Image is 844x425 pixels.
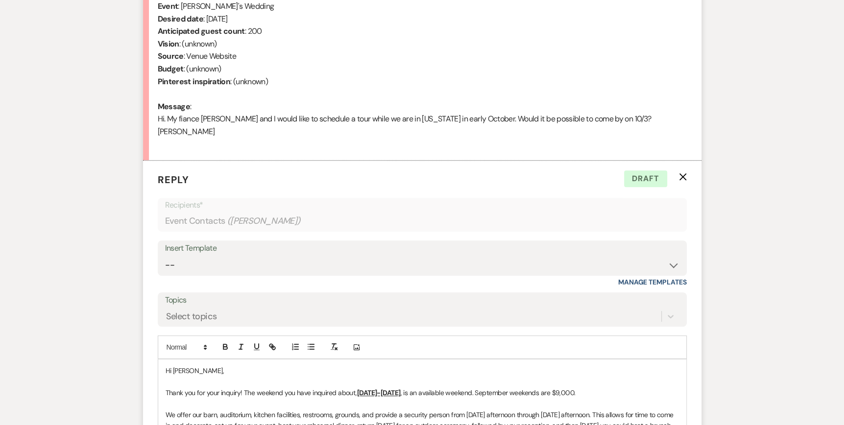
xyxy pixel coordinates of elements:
[165,199,679,212] p: Recipients*
[158,76,231,87] b: Pinterest inspiration
[165,241,679,256] div: Insert Template
[400,388,575,397] span: , is an available weekend. September weekends are $9,000.
[624,170,667,187] span: Draft
[158,14,203,24] b: Desired date
[166,388,357,397] span: Thank you for your inquiry! The weekend you have inquired about,
[166,310,217,323] div: Select topics
[227,214,301,228] span: ( [PERSON_NAME] )
[158,26,245,36] b: Anticipated guest count
[158,1,178,11] b: Event
[158,51,184,61] b: Source
[158,39,179,49] b: Vision
[165,293,679,307] label: Topics
[158,64,184,74] b: Budget
[166,365,679,376] p: Hi [PERSON_NAME],
[165,212,679,231] div: Event Contacts
[357,388,401,397] u: [DATE]-[DATE]
[618,278,687,286] a: Manage Templates
[158,101,191,112] b: Message
[158,173,189,186] span: Reply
